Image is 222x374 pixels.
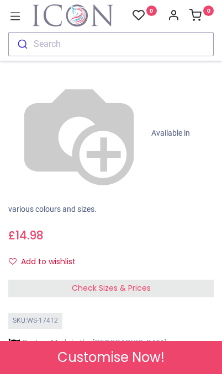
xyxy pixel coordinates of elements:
button: Add to wishlistAdd to wishlist [8,253,85,271]
i: Add to wishlist [9,258,17,265]
div: Search [34,40,61,49]
span: Customise Now! [57,348,165,367]
a: 0 [189,12,214,21]
span: Available in various colours and sizes. [8,128,190,213]
li: Custom Made in the [GEOGRAPHIC_DATA] [8,338,214,349]
img: Icon Wall Stickers [33,4,113,26]
a: Logo of Icon Wall Stickers [33,4,113,26]
span: Check Sizes & Prices [72,282,151,293]
span: £ [8,228,44,244]
a: Account Info [167,12,179,21]
img: color-wheel.png [8,63,150,204]
div: SKU: WS-17412 [8,313,62,329]
button: Search [8,32,214,56]
span: 14.98 [15,228,44,243]
sup: 0 [146,6,157,16]
sup: 0 [203,6,214,16]
a: 0 [133,9,157,23]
